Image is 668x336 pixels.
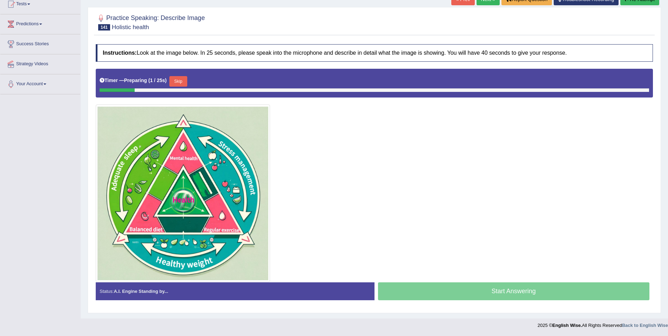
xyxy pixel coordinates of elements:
b: Preparing [124,78,147,83]
a: Strategy Videos [0,54,80,72]
a: Success Stories [0,34,80,52]
a: Back to English Wise [622,323,668,328]
h4: Look at the image below. In 25 seconds, please speak into the microphone and describe in detail w... [96,44,653,62]
h2: Practice Speaking: Describe Image [96,13,205,31]
strong: A.I. Engine Standing by... [114,289,168,294]
button: Skip [169,76,187,87]
small: Holistic health [112,24,149,31]
a: Your Account [0,74,80,92]
span: 141 [98,24,110,31]
b: Instructions: [103,50,137,56]
div: 2025 © All Rights Reserved [538,318,668,329]
b: 1 / 25s [150,78,165,83]
strong: English Wise. [552,323,582,328]
h5: Timer — [100,78,167,83]
a: Predictions [0,14,80,32]
div: Status: [96,282,375,300]
b: ) [165,78,167,83]
b: ( [148,78,150,83]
